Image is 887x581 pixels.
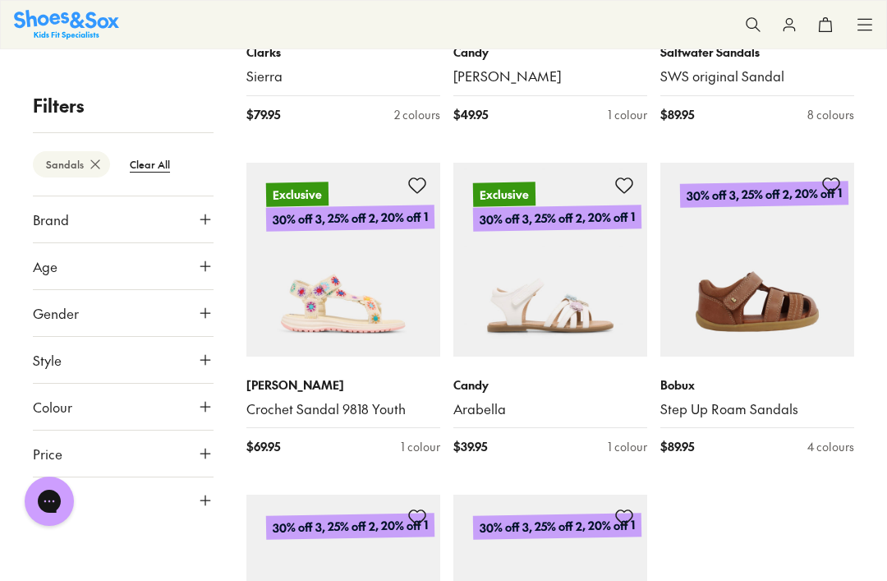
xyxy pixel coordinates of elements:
[401,438,440,455] div: 1 colour
[33,151,110,178] btn: Sandals
[33,397,72,417] span: Colour
[473,205,641,232] p: 30% off 3, 25% off 2, 20% off 1
[33,431,214,477] button: Price
[266,182,329,206] p: Exclusive
[266,514,434,541] p: 30% off 3, 25% off 2, 20% off 1
[660,400,854,418] a: Step Up Roam Sandals
[33,337,214,383] button: Style
[680,181,848,208] p: 30% off 3, 25% off 2, 20% off 1
[660,106,694,123] span: $ 89.95
[453,67,647,85] a: [PERSON_NAME]
[246,400,440,418] a: Crochet Sandal 9818 Youth
[660,438,694,455] span: $ 89.95
[660,44,854,61] p: Saltwater Sandals
[453,44,647,61] p: Candy
[453,400,647,418] a: Arabella
[394,106,440,123] div: 2 colours
[660,67,854,85] a: SWS original Sandal
[14,10,119,39] a: Shoes & Sox
[33,444,62,463] span: Price
[33,92,214,119] p: Filters
[33,243,214,289] button: Age
[246,438,280,455] span: $ 69.95
[33,384,214,430] button: Colour
[117,150,183,179] btn: Clear All
[33,290,214,336] button: Gender
[807,438,854,455] div: 4 colours
[246,44,440,61] p: Clarks
[608,106,647,123] div: 1 colour
[246,106,280,123] span: $ 79.95
[473,514,641,541] p: 30% off 3, 25% off 2, 20% off 1
[33,477,214,523] button: Size
[473,182,535,206] p: Exclusive
[608,438,647,455] div: 1 colour
[33,303,79,323] span: Gender
[660,376,854,394] p: Bobux
[266,205,434,232] p: 30% off 3, 25% off 2, 20% off 1
[246,67,440,85] a: Sierra
[246,163,440,357] a: Exclusive30% off 3, 25% off 2, 20% off 1
[246,376,440,394] p: [PERSON_NAME]
[453,376,647,394] p: Candy
[807,106,854,123] div: 8 colours
[453,163,647,357] a: Exclusive30% off 3, 25% off 2, 20% off 1
[14,10,119,39] img: SNS_Logo_Responsive.svg
[453,106,488,123] span: $ 49.95
[33,196,214,242] button: Brand
[33,350,62,370] span: Style
[453,438,487,455] span: $ 39.95
[16,471,82,532] iframe: Gorgias live chat messenger
[660,163,854,357] a: 30% off 3, 25% off 2, 20% off 1
[33,256,57,276] span: Age
[33,210,69,229] span: Brand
